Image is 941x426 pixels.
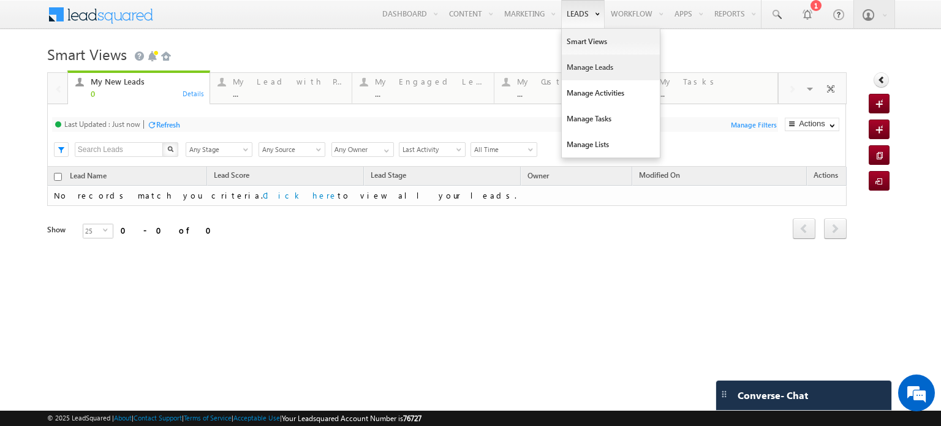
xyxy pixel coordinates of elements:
[83,224,103,238] span: 25
[793,218,815,239] span: prev
[47,413,421,424] span: © 2025 LeadSquared | | | | |
[639,170,680,180] span: Modified On
[184,414,232,422] a: Terms of Service
[208,169,255,184] a: Lead Score
[64,120,140,129] div: Last Updated : Just now
[167,146,173,152] img: Search
[331,142,394,157] input: Type to Search
[633,169,686,184] a: Modified On
[47,224,73,235] div: Show
[134,414,182,422] a: Contact Support
[562,106,660,132] a: Manage Tasks
[471,144,533,155] span: All Time
[636,73,778,104] a: My Tasks...
[54,173,62,181] input: Check all records
[785,118,839,131] button: Actions
[186,142,252,157] div: Lead Stage Filter
[365,169,412,184] a: Lead Stage
[67,70,210,105] a: My New Leads0Details
[562,55,660,80] a: Manage Leads
[282,414,421,423] span: Your Leadsquared Account Number is
[186,144,248,155] span: Any Stage
[403,414,421,423] span: 76727
[259,142,325,157] a: Any Source
[399,142,466,157] a: Last Activity
[731,121,777,129] span: Manage Filters
[738,390,808,401] span: Converse - Chat
[527,171,549,180] span: Owner
[210,73,352,104] a: My Lead with Pending Tasks...
[659,89,770,98] div: ...
[233,414,280,422] a: Acceptable Use
[494,73,637,104] a: My Customers...
[375,89,486,98] div: ...
[114,414,132,422] a: About
[75,142,164,157] input: Search Leads
[91,77,202,86] div: My New Leads
[64,169,113,185] a: Lead Name
[91,89,202,98] div: 0
[377,143,393,155] a: Show All Items
[517,89,629,98] div: ...
[470,142,537,157] a: All Time
[182,88,205,99] div: Details
[371,170,406,180] span: Lead Stage
[517,77,629,86] div: My Customers
[156,120,180,129] div: Refresh
[233,89,344,98] div: ...
[121,223,219,237] div: 0 - 0 of 0
[186,142,252,157] a: Any Stage
[824,219,847,239] a: next
[331,142,393,157] div: Owner Filter
[793,219,815,239] a: prev
[562,132,660,158] a: Manage Lists
[731,119,786,131] div: Manage Filters
[719,389,729,399] img: carter-drag
[263,190,338,200] a: Click here
[214,170,249,180] span: Lead Score
[352,73,494,104] a: My Engaged Lead...
[259,144,321,155] span: Any Source
[399,144,461,155] span: Last Activity
[47,44,127,64] span: Smart Views
[103,227,113,233] span: select
[659,77,770,86] div: My Tasks
[47,186,847,206] td: No records match you criteria. to view all your leads.
[824,218,847,239] span: next
[233,77,344,86] div: My Lead with Pending Tasks
[259,142,325,157] div: Lead Source Filter
[375,77,486,86] div: My Engaged Lead
[807,169,844,184] span: Actions
[562,80,660,106] a: Manage Activities
[562,29,660,55] a: Smart Views
[731,119,777,129] a: Manage Filters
